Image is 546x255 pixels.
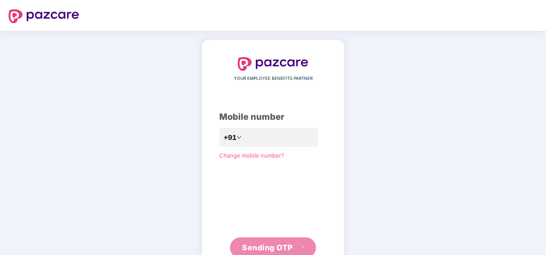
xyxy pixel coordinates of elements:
[9,9,79,23] img: logo
[219,110,327,124] div: Mobile number
[234,75,313,82] span: YOUR EMPLOYEE BENEFITS PARTNER
[236,135,242,140] span: down
[219,152,284,159] a: Change mobile number?
[238,57,308,71] img: logo
[224,132,236,143] span: +91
